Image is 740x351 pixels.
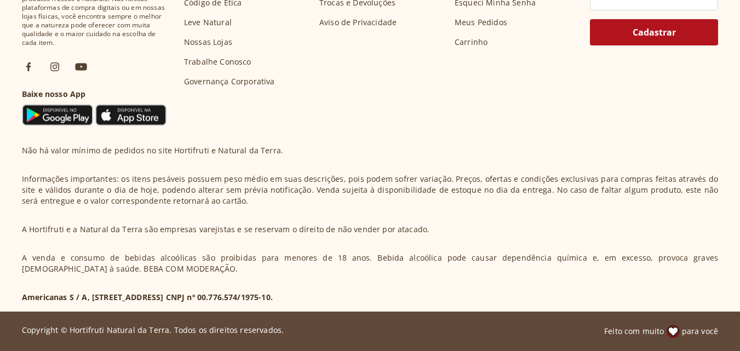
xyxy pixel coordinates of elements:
[184,76,275,87] a: Governança Corporativa
[633,28,676,37] span: Cadastrar
[184,37,232,48] a: Nossas Lojas
[455,37,487,48] a: Carrinho
[184,56,251,67] a: Trabalhe Conosco
[590,19,718,45] button: Cadastrar
[455,17,507,28] a: Meus Pedidos
[95,104,167,126] img: App Store Icon
[74,60,88,73] img: ytb
[22,325,284,336] p: Copyright © Hortifruti Natural da Terra. Todos os direitos reservados.
[22,60,35,73] img: fb
[22,174,718,206] p: Informações importantes: os itens pesáveis possuem peso médio em suas descrições, pois podem sofr...
[682,326,718,337] span: para você
[22,252,718,274] p: A venda e consumo de bebidas alcoólicas são proibidas para menores de 18 anos. Bebida alcoólica p...
[22,292,273,303] p: Americanas S / A, [STREET_ADDRESS] CNPJ nº 00.776.574/1975-10.
[48,60,61,73] img: ig
[604,326,664,337] span: Feito com muito
[22,224,429,235] p: A Hortifruti e a Natural da Terra são empresas varejistas e se reservam o direito de não vender p...
[22,104,93,126] img: Google Play Icon
[22,145,283,156] p: Não há valor mínimo de pedidos no site Hortifruti e Natural da Terra.
[319,17,397,28] a: Aviso de Privacidade
[184,17,232,28] a: Leve Natural
[22,89,167,100] h3: Baixe nosso App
